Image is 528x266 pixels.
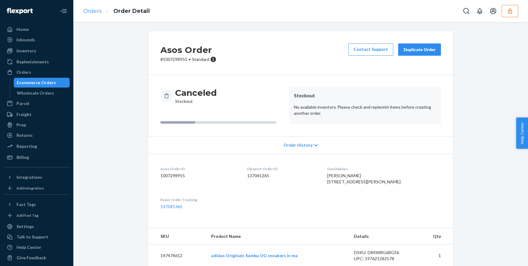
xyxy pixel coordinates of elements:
[83,8,102,14] a: Orders
[16,111,31,118] div: Freight
[211,253,298,258] a: adidas Originals Samba OG sneakers in ma
[4,24,70,34] a: Home
[4,46,70,56] a: Inventory
[516,118,528,149] button: Help Center
[148,228,206,245] th: SKU
[16,234,48,240] div: Talk to Support
[17,80,56,86] div: Ecommerce Orders
[14,88,70,98] a: Wholesale Orders
[16,100,29,107] div: Parcel
[16,255,46,261] div: Give Feedback
[4,222,70,231] a: Settings
[349,228,416,245] th: Details
[4,232,70,242] a: Talk to Support
[4,242,70,252] a: Help Center
[16,69,31,75] div: Orders
[160,173,237,179] dd: 1007298955
[17,90,54,96] div: Wholesale Orders
[16,48,36,54] div: Inventory
[206,228,349,245] th: Product Name
[4,67,70,77] a: Orders
[4,185,70,192] a: Add Integration
[294,104,436,116] p: No available inventory. Please check and replenish items before creating another order.
[327,173,401,184] span: [PERSON_NAME] [STREET_ADDRESS][PERSON_NAME]
[284,142,313,148] span: Order History
[4,35,70,45] a: Inbounds
[78,2,155,20] ol: breadcrumbs
[160,166,237,171] dt: Asos Order ID
[175,87,217,98] h3: Canceled
[16,223,34,230] div: Settings
[16,143,37,149] div: Reporting
[16,26,29,32] div: Home
[160,204,182,209] a: 137041365
[16,37,35,43] div: Inbounds
[16,244,41,250] div: Help Center
[160,197,237,202] dt: Buyer Order Tracking
[4,212,70,219] a: Add Fast Tag
[348,43,393,56] a: Contact Support
[398,43,441,56] button: Duplicate Order
[16,154,29,160] div: Billing
[175,87,217,104] div: Stockout
[4,99,70,108] a: Parcel
[4,57,70,67] a: Replenishments
[14,78,70,88] a: Ecommerce Orders
[4,172,70,182] button: Integrations
[4,141,70,151] a: Reporting
[460,5,472,17] button: Open Search Box
[57,5,70,17] button: Close Navigation
[327,166,441,171] dt: Destination
[192,57,209,62] span: Standard
[16,201,36,208] div: Fast Tags
[16,185,44,191] div: Add Integration
[403,47,436,53] div: Duplicate Order
[294,92,436,99] header: Stockout
[474,5,486,17] button: Open notifications
[4,200,70,209] button: Fast Tags
[4,110,70,119] a: Freight
[354,249,411,256] div: DSKU: D8XW8G68G56
[160,56,216,62] p: # 1007298955
[7,8,33,14] img: Flexport logo
[16,174,42,180] div: Integrations
[189,57,191,62] span: •
[160,43,216,56] h2: Asos Order
[16,132,33,138] div: Returns
[16,122,26,128] div: Prep
[247,173,318,179] dd: 137041365
[4,253,70,263] button: Give Feedback
[416,228,453,245] th: Qty
[4,152,70,162] a: Billing
[487,5,499,17] button: Open account menu
[247,166,318,171] dt: Flexport Order ID
[16,213,38,218] div: Add Fast Tag
[4,120,70,130] a: Prep
[113,8,150,14] a: Order Detail
[354,256,411,262] div: UPC: 197621282578
[4,130,70,140] a: Returns
[16,59,49,65] div: Replenishments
